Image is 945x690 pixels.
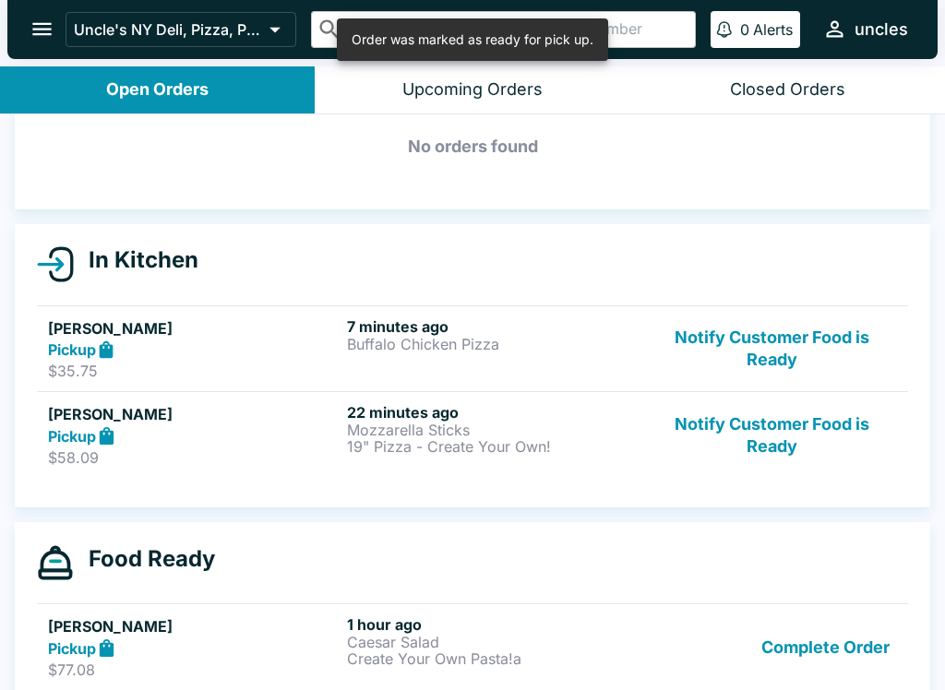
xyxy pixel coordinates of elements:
button: Uncle's NY Deli, Pizza, Pasta & Subs [66,12,296,47]
h5: No orders found [37,113,908,180]
h5: [PERSON_NAME] [48,317,340,339]
div: Open Orders [106,79,209,101]
button: Notify Customer Food is Ready [647,317,897,381]
p: Caesar Salad [347,634,639,650]
div: uncles [855,18,908,41]
p: $77.08 [48,660,340,679]
button: Complete Order [754,615,897,679]
p: 0 [740,20,749,39]
h6: 22 minutes ago [347,403,639,422]
a: [PERSON_NAME]Pickup$77.081 hour agoCaesar SaladCreate Your Own Pasta!aComplete Order [37,603,908,690]
h5: [PERSON_NAME] [48,615,340,637]
button: uncles [815,9,915,49]
h6: 7 minutes ago [347,317,639,336]
button: Notify Customer Food is Ready [647,403,897,467]
a: [PERSON_NAME]Pickup$35.757 minutes agoBuffalo Chicken PizzaNotify Customer Food is Ready [37,305,908,392]
strong: Pickup [48,340,96,359]
p: $35.75 [48,362,340,380]
p: Mozzarella Sticks [347,422,639,438]
strong: Pickup [48,427,96,446]
h4: Food Ready [74,545,215,573]
p: Create Your Own Pasta!a [347,650,639,667]
h6: 1 hour ago [347,615,639,634]
strong: Pickup [48,639,96,658]
h5: [PERSON_NAME] [48,403,340,425]
div: Upcoming Orders [402,79,543,101]
h4: In Kitchen [74,246,198,274]
div: Closed Orders [730,79,845,101]
p: 19" Pizza - Create Your Own! [347,438,639,455]
p: Uncle's NY Deli, Pizza, Pasta & Subs [74,20,262,39]
p: Alerts [753,20,793,39]
div: Order was marked as ready for pick up. [352,24,593,55]
button: open drawer [18,6,66,53]
p: $58.09 [48,448,340,467]
a: [PERSON_NAME]Pickup$58.0922 minutes agoMozzarella Sticks19" Pizza - Create Your Own!Notify Custom... [37,391,908,478]
p: Buffalo Chicken Pizza [347,336,639,352]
